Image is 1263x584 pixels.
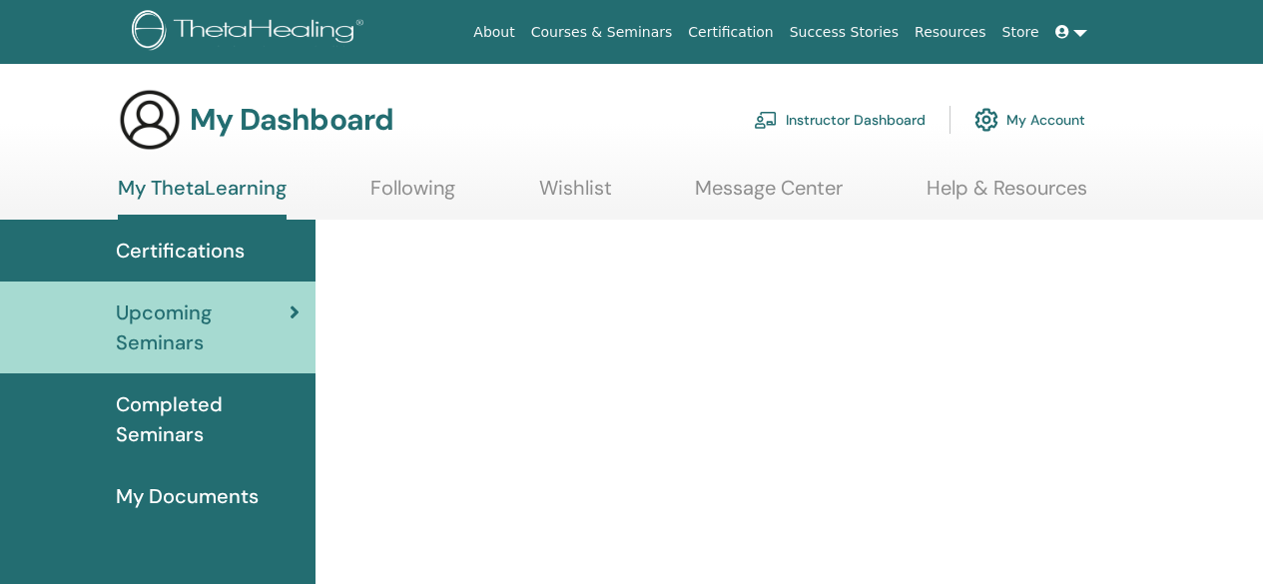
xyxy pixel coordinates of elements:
span: Completed Seminars [116,389,300,449]
a: Courses & Seminars [523,14,681,51]
a: My Account [974,98,1085,142]
a: My ThetaLearning [118,176,287,220]
span: Upcoming Seminars [116,297,290,357]
span: My Documents [116,481,259,511]
a: Store [994,14,1047,51]
a: Following [370,176,455,215]
img: logo.png [132,10,370,55]
a: Help & Resources [927,176,1087,215]
img: cog.svg [974,103,998,137]
a: Resources [907,14,994,51]
img: chalkboard-teacher.svg [754,111,778,129]
a: Success Stories [782,14,907,51]
h3: My Dashboard [190,102,393,138]
a: Certification [680,14,781,51]
a: About [465,14,522,51]
a: Message Center [695,176,843,215]
a: Wishlist [539,176,612,215]
a: Instructor Dashboard [754,98,926,142]
img: generic-user-icon.jpg [118,88,182,152]
span: Certifications [116,236,245,266]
